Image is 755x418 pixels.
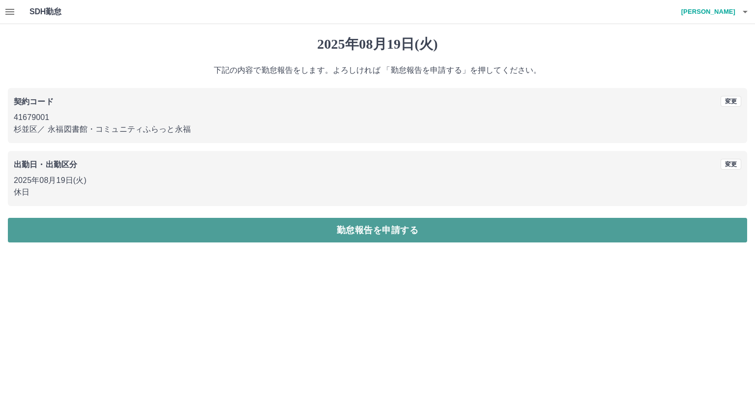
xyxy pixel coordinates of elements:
[721,96,741,107] button: 変更
[14,123,741,135] p: 杉並区 ／ 永福図書館・コミュニティふらっと永福
[8,64,747,76] p: 下記の内容で勤怠報告をします。よろしければ 「勤怠報告を申請する」を押してください。
[721,159,741,170] button: 変更
[8,218,747,242] button: 勤怠報告を申請する
[8,36,747,53] h1: 2025年08月19日(火)
[14,175,741,186] p: 2025年08月19日(火)
[14,186,741,198] p: 休日
[14,97,54,106] b: 契約コード
[14,112,741,123] p: 41679001
[14,160,77,169] b: 出勤日・出勤区分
